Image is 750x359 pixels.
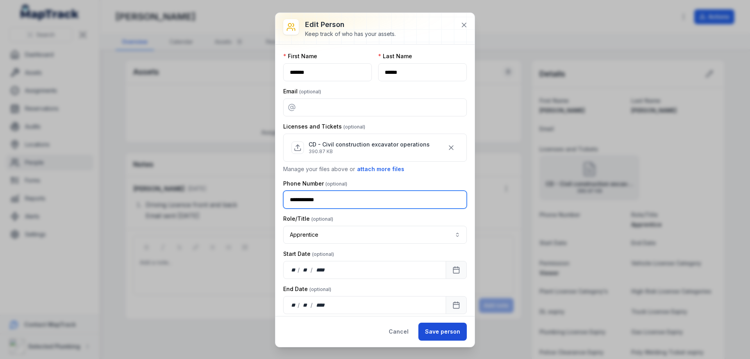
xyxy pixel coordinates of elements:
[313,301,328,309] div: year,
[305,19,396,30] h3: Edit person
[283,226,467,244] button: Apprentice
[298,266,300,274] div: /
[290,266,298,274] div: day,
[357,165,405,173] button: attach more files
[290,301,298,309] div: day,
[283,215,333,223] label: Role/Title
[283,250,334,258] label: Start Date
[309,141,430,148] p: CD - Civil construction excavator operations
[309,148,430,155] p: 390.87 KB
[446,261,467,279] button: Calendar
[311,301,313,309] div: /
[283,285,331,293] label: End Date
[305,30,396,38] div: Keep track of who has your assets.
[446,296,467,314] button: Calendar
[283,180,347,188] label: Phone Number
[300,301,311,309] div: month,
[418,323,467,341] button: Save person
[378,52,412,60] label: Last Name
[313,266,328,274] div: year,
[283,165,467,173] p: Manage your files above or
[283,52,317,60] label: First Name
[283,123,365,130] label: Licenses and Tickets
[300,266,311,274] div: month,
[382,323,415,341] button: Cancel
[298,301,300,309] div: /
[311,266,313,274] div: /
[283,88,321,95] label: Email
